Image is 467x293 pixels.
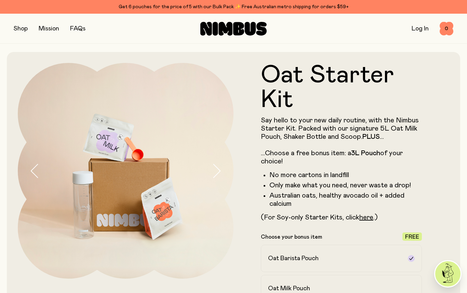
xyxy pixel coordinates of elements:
a: FAQs [70,26,85,32]
img: agent [435,261,461,287]
strong: 3L [351,150,359,157]
p: Choose your bonus item [261,234,322,240]
h2: Oat Milk Pouch [268,284,310,293]
a: Mission [39,26,59,32]
li: Australian oats, healthy avocado oil + added calcium [269,191,422,208]
h2: Oat Barista Pouch [268,254,319,263]
p: (For Soy-only Starter Kits, click .) [261,213,422,222]
a: here [359,214,373,221]
strong: Pouch [361,150,380,157]
li: Only make what you need, never waste a drop! [269,181,422,189]
li: No more cartons in landfill [269,171,422,179]
span: Free [405,234,419,240]
strong: PLUS [362,133,380,140]
div: Get 6 pouches for the price of 5 with our Bulk Pack ✨ Free Australian metro shipping for orders $59+ [14,3,453,11]
a: Log In [412,26,429,32]
h1: Oat Starter Kit [261,63,422,112]
p: Say hello to your new daily routine, with the Nimbus Starter Kit. Packed with our signature 5L Oa... [261,116,422,165]
button: 0 [440,22,453,36]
